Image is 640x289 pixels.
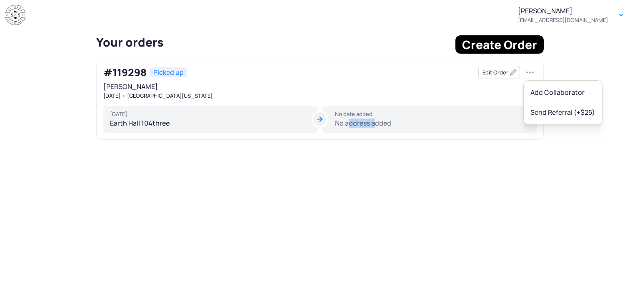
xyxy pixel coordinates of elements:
button: Create Order [455,35,544,54]
div: No date added [335,111,530,117]
span: #119298 [103,67,147,78]
div: No address added [322,106,537,133]
div: Earth Hall 104three [103,106,318,133]
div: [PERSON_NAME] [103,82,537,99]
img: Storage Scholars Logo [5,5,25,25]
span: Picked up [153,68,184,77]
li: [GEOGRAPHIC_DATA][US_STATE] [120,92,212,99]
button: Send Referral (+$25) [526,103,600,121]
div: [DATE] [110,111,312,117]
div: [PERSON_NAME] [518,7,608,23]
button: Edit Order [478,66,520,79]
li: [DATE] [97,92,120,99]
button: Add Collaborator [526,83,600,101]
span: [EMAIL_ADDRESS][DOMAIN_NAME] [518,17,608,23]
button: Button [615,8,628,22]
h5: Your orders [96,35,450,49]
